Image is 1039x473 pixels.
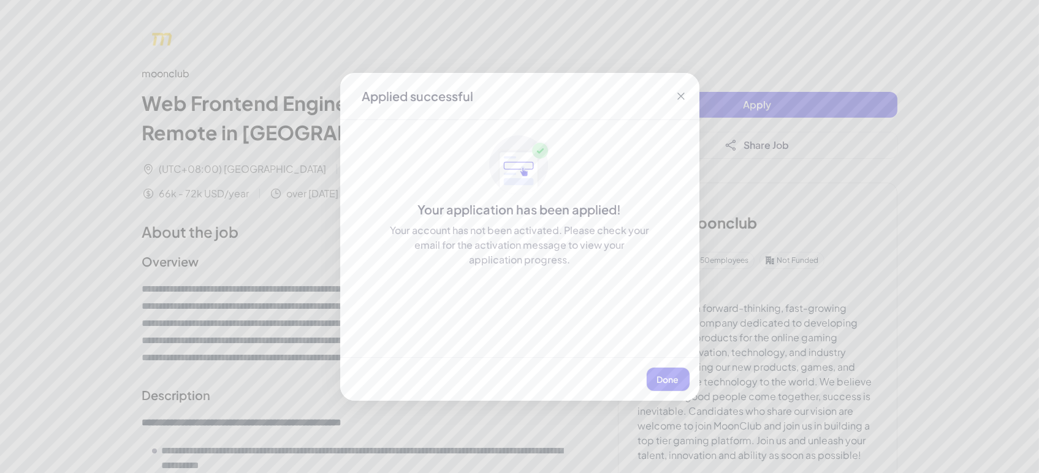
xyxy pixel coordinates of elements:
[340,201,699,218] div: Your application has been applied!
[389,223,650,267] div: Your account has not been activated. Please check your email for the activation message to view y...
[362,88,474,105] div: Applied successful
[647,368,690,391] button: Done
[657,374,679,385] span: Done
[489,135,550,196] img: ApplyedMaskGroup3.svg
